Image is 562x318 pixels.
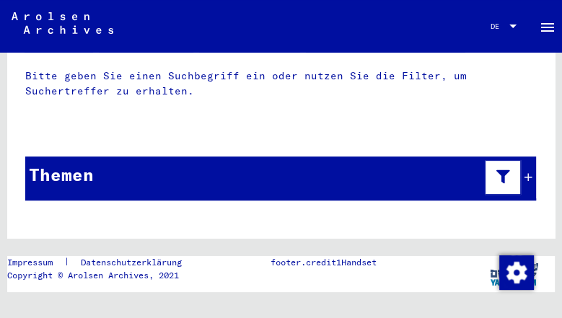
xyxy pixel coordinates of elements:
button: Toggle sidenav [533,12,562,40]
mat-icon: Side nav toggle icon [539,19,556,36]
div: Themen [29,162,94,187]
a: Datenschutzerklärung [69,256,199,269]
img: yv_logo.png [487,256,541,292]
div: | [7,256,199,269]
span: DE [491,22,506,30]
p: footer.credit1Handset [271,256,377,269]
p: Copyright © Arolsen Archives, 2021 [7,269,199,282]
p: Bitte geben Sie einen Suchbegriff ein oder nutzen Sie die Filter, um Suchertreffer zu erhalten. [25,69,536,99]
img: Arolsen_neg.svg [12,12,113,34]
a: Impressum [7,256,64,269]
img: Zustimmung ändern [499,255,534,290]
